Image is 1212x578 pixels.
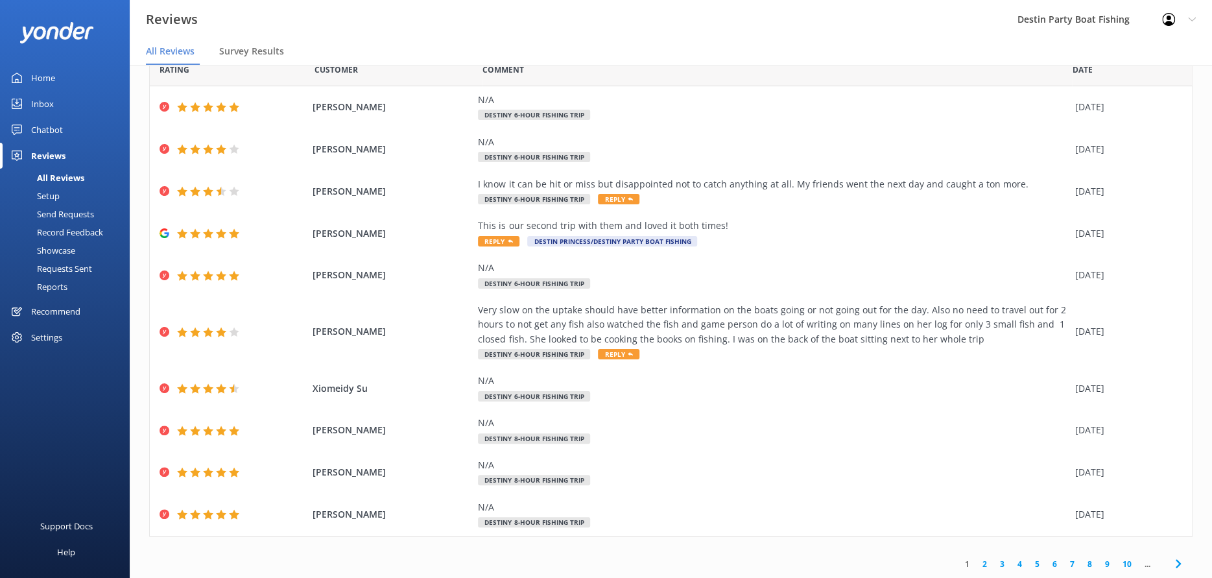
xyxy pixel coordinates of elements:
div: Chatbot [31,117,63,143]
div: Showcase [8,241,75,259]
a: 2 [976,558,993,570]
span: Survey Results [219,45,284,58]
span: Destiny 6-Hour Fishing Trip [478,152,590,162]
div: Home [31,65,55,91]
div: [DATE] [1075,507,1176,522]
div: [DATE] [1075,381,1176,396]
div: Reviews [31,143,65,169]
div: N/A [478,500,1068,514]
div: [DATE] [1075,423,1176,437]
a: 5 [1028,558,1046,570]
div: Reports [8,278,67,296]
div: N/A [478,458,1068,472]
div: [DATE] [1075,268,1176,282]
div: Inbox [31,91,54,117]
span: Xiomeidy Su [313,381,472,396]
div: Help [57,539,75,565]
span: [PERSON_NAME] [313,142,472,156]
span: Destiny 8-Hour Fishing Trip [478,433,590,444]
span: Reply [598,194,639,204]
span: Date [315,64,358,76]
div: N/A [478,374,1068,388]
div: [DATE] [1075,465,1176,479]
a: All Reviews [8,169,130,187]
span: Destiny 8-Hour Fishing Trip [478,475,590,485]
div: All Reviews [8,169,84,187]
span: Destiny 6-Hour Fishing Trip [478,391,590,402]
a: Send Requests [8,205,130,223]
span: Destiny 8-Hour Fishing Trip [478,517,590,527]
div: N/A [478,416,1068,430]
a: 9 [1099,558,1116,570]
a: Showcase [8,241,130,259]
a: 1 [958,558,976,570]
div: N/A [478,135,1068,149]
span: [PERSON_NAME] [313,507,472,522]
div: N/A [478,261,1068,275]
a: Record Feedback [8,223,130,241]
div: Recommend [31,298,80,324]
div: Support Docs [40,513,93,539]
span: [PERSON_NAME] [313,268,472,282]
div: [DATE] [1075,324,1176,339]
div: [DATE] [1075,100,1176,114]
span: ... [1138,558,1157,570]
span: [PERSON_NAME] [313,465,472,479]
div: Requests Sent [8,259,92,278]
div: I know it can be hit or miss but disappointed not to catch anything at all. My friends went the n... [478,177,1068,191]
a: 8 [1081,558,1099,570]
span: [PERSON_NAME] [313,226,472,241]
div: Very slow on the uptake should have better information on the boats going or not going out for th... [478,303,1068,346]
span: Question [482,64,524,76]
a: Setup [8,187,130,205]
a: 3 [993,558,1011,570]
span: Destiny 6-Hour Fishing Trip [478,194,590,204]
span: [PERSON_NAME] [313,423,472,437]
div: N/A [478,93,1068,107]
a: 10 [1116,558,1138,570]
span: Reply [598,349,639,359]
div: [DATE] [1075,142,1176,156]
span: [PERSON_NAME] [313,184,472,199]
a: Requests Sent [8,259,130,278]
span: Destiny 6-Hour Fishing Trip [478,278,590,289]
a: 4 [1011,558,1028,570]
div: This is our second trip with them and loved it both times! [478,219,1068,233]
div: [DATE] [1075,184,1176,199]
a: 7 [1063,558,1081,570]
span: Reply [478,236,519,247]
span: Date [160,64,189,76]
span: Destiny 6-Hour Fishing Trip [478,110,590,120]
h3: Reviews [146,9,198,30]
div: Settings [31,324,62,350]
a: Reports [8,278,130,296]
div: [DATE] [1075,226,1176,241]
span: Destiny 6-Hour Fishing Trip [478,349,590,359]
span: Date [1073,64,1093,76]
span: Destin Princess/Destiny Party Boat Fishing [527,236,697,247]
div: Send Requests [8,205,94,223]
img: yonder-white-logo.png [19,22,94,43]
div: Record Feedback [8,223,103,241]
a: 6 [1046,558,1063,570]
span: All Reviews [146,45,195,58]
span: [PERSON_NAME] [313,324,472,339]
div: Setup [8,187,60,205]
span: [PERSON_NAME] [313,100,472,114]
